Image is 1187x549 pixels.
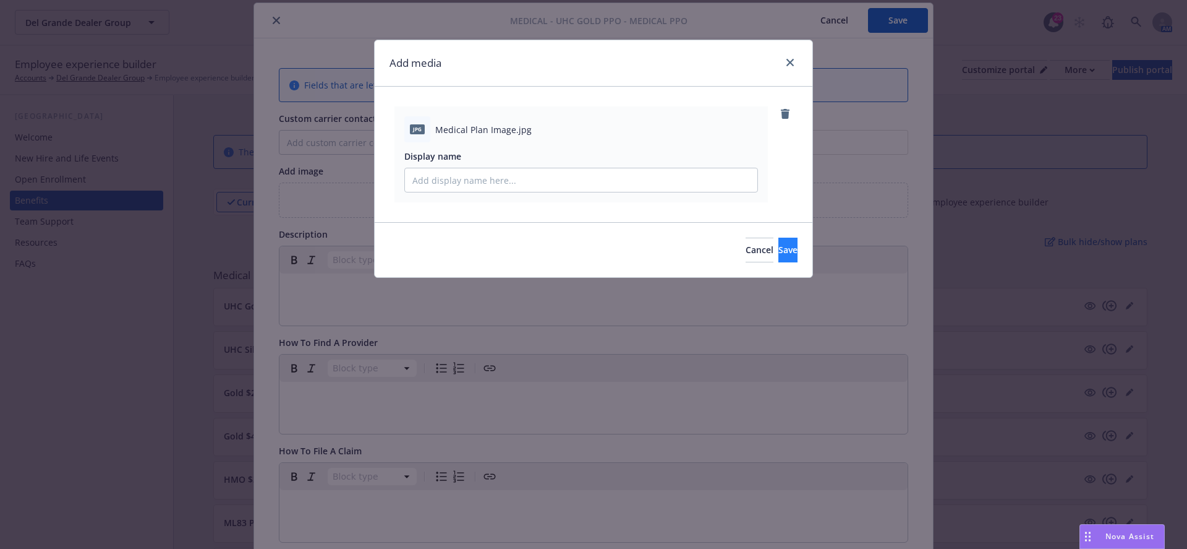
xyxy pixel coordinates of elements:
button: Nova Assist [1079,524,1165,549]
a: close [783,55,798,70]
input: Add display name here... [405,168,757,192]
span: Cancel [746,244,773,256]
h1: Add media [389,55,441,71]
span: Display name [404,150,461,162]
div: Drag to move [1080,525,1096,548]
span: Nova Assist [1105,531,1154,542]
span: Save [778,244,798,256]
span: Medical Plan Image.jpg [435,123,532,136]
span: jpg [410,124,425,134]
a: remove [778,106,793,121]
button: Cancel [746,238,773,262]
button: Save [778,238,798,262]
